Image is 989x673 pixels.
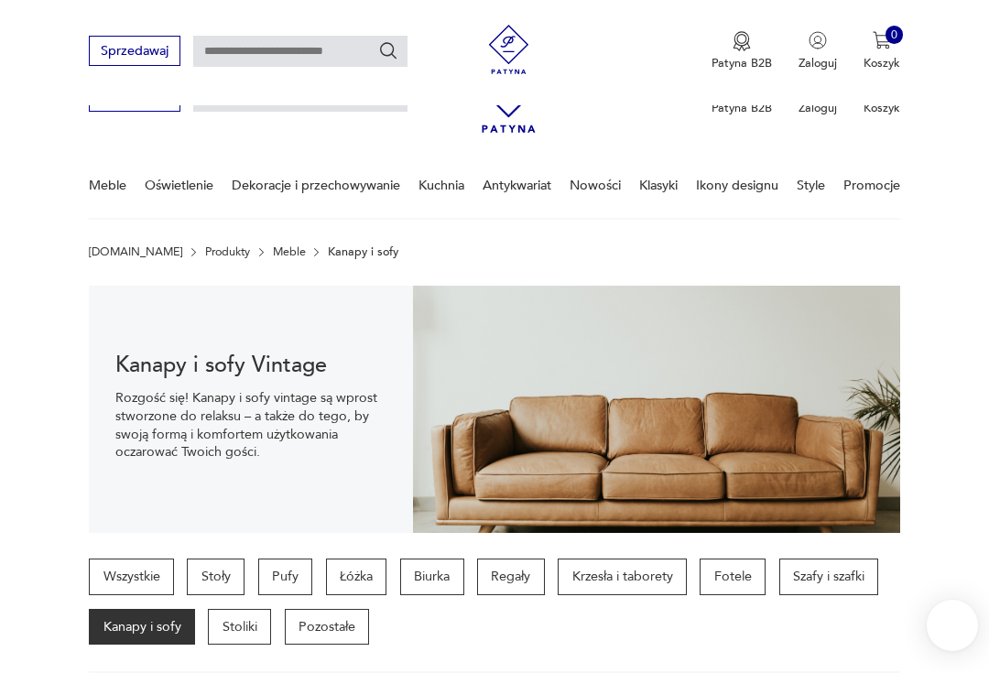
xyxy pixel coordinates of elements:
a: Fotele [700,559,766,595]
a: Ikony designu [696,154,778,217]
div: 0 [886,26,904,44]
a: Łóżka [326,559,387,595]
a: Regały [477,559,545,595]
a: Pufy [258,559,313,595]
a: Antykwariat [483,154,551,217]
p: Koszyk [864,100,900,116]
a: Oświetlenie [145,154,213,217]
p: Patyna B2B [712,100,772,116]
a: Nowości [570,154,621,217]
a: Ikona medaluPatyna B2B [712,31,772,71]
a: Meble [89,154,126,217]
img: Ikona koszyka [873,31,891,49]
h1: Kanapy i sofy Vintage [115,356,387,376]
button: Szukaj [378,40,398,60]
p: Patyna B2B [712,55,772,71]
p: Koszyk [864,55,900,71]
p: Zaloguj [799,100,837,116]
a: [DOMAIN_NAME] [89,245,182,258]
a: Sprzedawaj [89,47,179,58]
a: Pozostałe [285,609,370,646]
button: 0Koszyk [864,31,900,71]
img: Ikona medalu [733,31,751,51]
img: Patyna - sklep z meblami i dekoracjami vintage [478,25,539,74]
a: Stoliki [208,609,271,646]
button: Sprzedawaj [89,36,179,66]
a: Produkty [205,245,250,258]
a: Kanapy i sofy [89,609,195,646]
iframe: Smartsupp widget button [927,600,978,651]
a: Biurka [400,559,464,595]
img: 4dcd11543b3b691785adeaf032051535.jpg [413,286,899,533]
img: Ikonka użytkownika [809,31,827,49]
a: Dekoracje i przechowywanie [232,154,400,217]
p: Rozgość się! Kanapy i sofy vintage są wprost stworzone do relaksu – a także do tego, by swoją for... [115,389,387,461]
p: Zaloguj [799,55,837,71]
a: Meble [273,245,306,258]
button: Zaloguj [799,31,837,71]
a: Style [797,154,825,217]
a: Kuchnia [418,154,464,217]
a: Wszystkie [89,559,174,595]
a: Szafy i szafki [779,559,879,595]
a: Stoły [187,559,245,595]
p: Kanapy i sofy [328,245,398,258]
a: Krzesła i taborety [558,559,687,595]
a: Klasyki [639,154,678,217]
a: Promocje [843,154,900,217]
button: Patyna B2B [712,31,772,71]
